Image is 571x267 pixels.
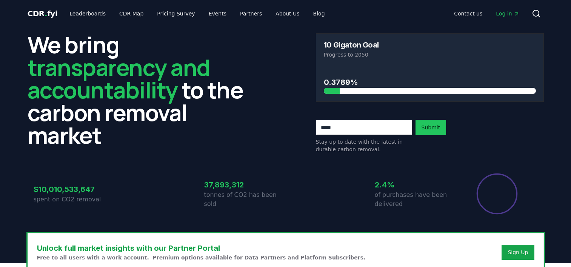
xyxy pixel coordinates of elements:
span: CDR fyi [28,9,58,18]
h3: 2.4% [375,179,456,190]
a: Blog [307,7,331,20]
a: Events [203,7,232,20]
a: Log in [490,7,525,20]
h3: 37,893,312 [204,179,286,190]
p: of purchases have been delivered [375,190,456,209]
a: Pricing Survey [151,7,201,20]
p: Stay up to date with the latest in durable carbon removal. [316,138,412,153]
a: Leaderboards [63,7,112,20]
h2: We bring to the carbon removal market [28,33,255,146]
h3: 10 Gigaton Goal [324,41,379,49]
a: Sign Up [508,249,528,256]
nav: Main [63,7,331,20]
p: Progress to 2050 [324,51,536,58]
a: CDR.fyi [28,8,58,19]
nav: Main [448,7,525,20]
a: Contact us [448,7,488,20]
p: spent on CO2 removal [34,195,115,204]
a: About Us [269,7,305,20]
a: CDR Map [113,7,149,20]
p: tonnes of CO2 has been sold [204,190,286,209]
h3: Unlock full market insights with our Partner Portal [37,242,366,254]
h3: $10,010,533,647 [34,184,115,195]
p: Free to all users with a work account. Premium options available for Data Partners and Platform S... [37,254,366,261]
span: transparency and accountability [28,52,210,105]
button: Sign Up [502,245,534,260]
a: Partners [234,7,268,20]
h3: 0.3789% [324,77,536,88]
div: Percentage of sales delivered [476,173,518,215]
span: Log in [496,10,519,17]
span: . [45,9,47,18]
button: Submit [416,120,446,135]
